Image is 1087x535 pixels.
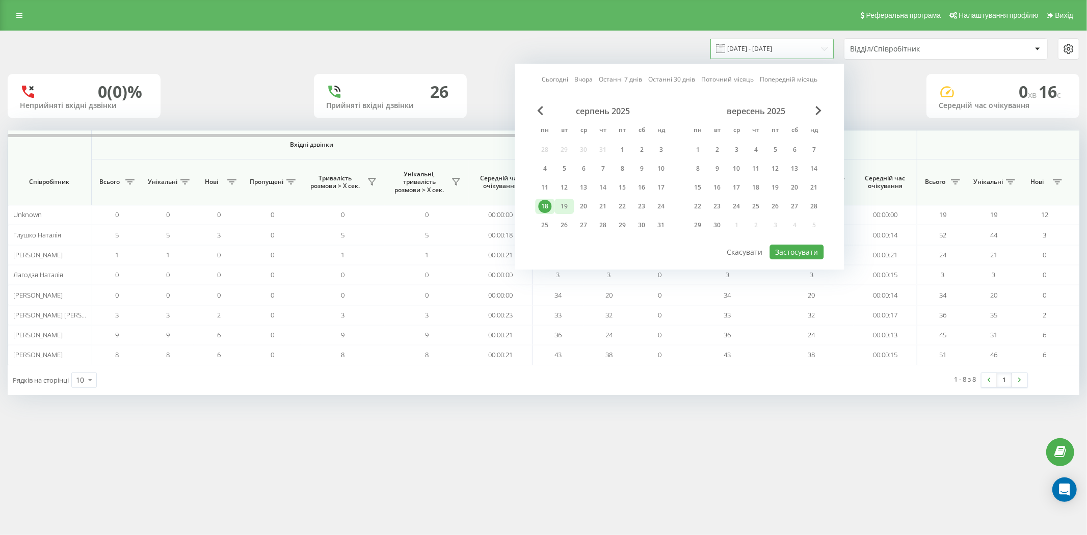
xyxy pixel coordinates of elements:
span: 0 [218,210,221,219]
div: пн 11 серп 2025 р. [535,180,554,195]
span: Середній час очікування [861,174,909,190]
span: 3 [116,310,119,319]
div: ср 13 серп 2025 р. [574,180,593,195]
div: 8 [691,162,704,175]
div: чт 18 вер 2025 р. [746,180,765,195]
a: Вчора [574,75,593,85]
span: 5 [341,230,344,239]
div: пн 25 серп 2025 р. [535,218,554,233]
span: 0 [1043,270,1047,279]
div: 19 [768,181,782,194]
div: 14 [596,181,609,194]
span: Налаштування профілю [959,11,1038,19]
div: пт 5 вер 2025 р. [765,142,785,157]
span: 0 [658,350,662,359]
div: ср 24 вер 2025 р. [727,199,746,214]
div: ср 6 серп 2025 р. [574,161,593,176]
span: 24 [939,250,946,259]
span: 0 [1019,81,1039,102]
div: 2 [635,143,648,156]
div: Open Intercom Messenger [1052,477,1077,502]
div: 9 [635,162,648,175]
span: 20 [605,290,613,300]
span: Унікальні, тривалість розмови > Х сек. [390,170,448,194]
div: 16 [635,181,648,194]
span: 0 [1043,250,1047,259]
div: 12 [768,162,782,175]
span: 0 [167,290,170,300]
span: 38 [808,350,815,359]
div: 27 [577,219,590,232]
span: 46 [990,350,997,359]
a: Сьогодні [542,75,568,85]
span: [PERSON_NAME] [PERSON_NAME] [13,310,114,319]
div: чт 4 вер 2025 р. [746,142,765,157]
div: 20 [788,181,801,194]
span: Вихід [1055,11,1073,19]
div: 4 [538,162,551,175]
div: пт 15 серп 2025 р. [613,180,632,195]
span: 0 [271,310,275,319]
div: чт 28 серп 2025 р. [593,218,613,233]
span: 21 [990,250,997,259]
span: 34 [939,290,946,300]
div: вт 12 серп 2025 р. [554,180,574,195]
div: ср 3 вер 2025 р. [727,142,746,157]
div: 7 [807,143,820,156]
div: Середній час очікування [939,101,1067,110]
div: пт 22 серп 2025 р. [613,199,632,214]
span: 0 [271,290,275,300]
span: Реферальна програма [866,11,941,19]
span: 31 [990,330,997,339]
abbr: субота [787,123,802,139]
span: [PERSON_NAME] [13,290,63,300]
div: серпень 2025 [535,106,671,116]
div: 17 [730,181,743,194]
a: Останні 7 днів [599,75,642,85]
div: пн 22 вер 2025 р. [688,199,707,214]
span: [PERSON_NAME] [13,330,63,339]
span: 6 [1043,330,1047,339]
span: 3 [167,310,170,319]
span: Унікальні [973,178,1003,186]
div: сб 2 серп 2025 р. [632,142,651,157]
span: 43 [554,350,562,359]
span: 3 [341,310,344,319]
span: 52 [939,230,946,239]
div: 2 [710,143,724,156]
div: ср 27 серп 2025 р. [574,218,593,233]
span: Всього [922,178,948,186]
div: пн 18 серп 2025 р. [535,199,554,214]
div: 29 [691,219,704,232]
div: 10 [730,162,743,175]
span: 34 [724,290,731,300]
span: 3 [425,310,429,319]
div: 10 [76,375,84,385]
div: 27 [788,200,801,213]
div: 28 [596,219,609,232]
span: 3 [810,270,813,279]
span: 12 [1041,210,1048,219]
div: 23 [635,200,648,213]
abbr: п’ятниця [767,123,783,139]
abbr: четвер [595,123,611,139]
td: 00:00:21 [469,325,533,345]
a: Поточний місяць [701,75,754,85]
abbr: середа [576,123,591,139]
div: 15 [616,181,629,194]
div: 19 [558,200,571,213]
span: 0 [341,270,344,279]
span: 0 [658,330,662,339]
a: Попередній місяць [760,75,817,85]
span: 45 [939,330,946,339]
div: 24 [730,200,743,213]
div: 18 [749,181,762,194]
div: 30 [635,219,648,232]
div: 5 [768,143,782,156]
div: сб 13 вер 2025 р. [785,161,804,176]
div: вт 30 вер 2025 р. [707,218,727,233]
span: 0 [658,310,662,319]
span: 32 [605,310,613,319]
span: 8 [116,350,119,359]
div: ср 10 вер 2025 р. [727,161,746,176]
